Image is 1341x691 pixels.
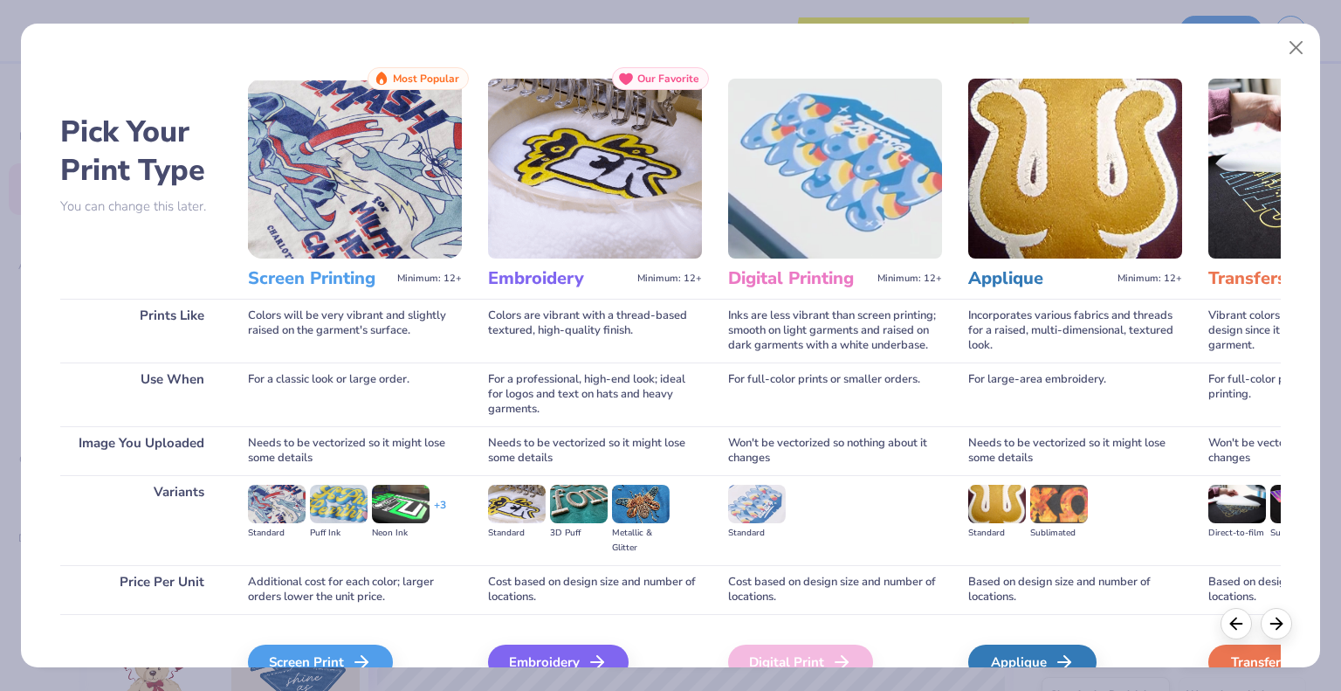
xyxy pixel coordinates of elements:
[372,485,430,523] img: Neon Ink
[1030,485,1088,523] img: Sublimated
[1208,645,1337,680] div: Transfers
[393,73,459,85] span: Most Popular
[728,565,942,614] div: Cost based on design size and number of locations.
[728,299,942,363] div: Inks are less vibrant than screen printing; smooth on light garments and raised on dark garments ...
[728,645,873,680] div: Digital Print
[877,273,942,285] span: Minimum: 12+
[248,565,462,614] div: Additional cost for each color; larger orders lower the unit price.
[1270,526,1328,541] div: Supacolor
[1208,485,1266,523] img: Direct-to-film
[60,363,222,426] div: Use When
[488,79,702,259] img: Embroidery
[248,526,306,541] div: Standard
[728,79,942,259] img: Digital Printing
[728,363,942,426] div: For full-color prints or smaller orders.
[488,299,702,363] div: Colors are vibrant with a thread-based textured, high-quality finish.
[968,299,1182,363] div: Incorporates various fabrics and threads for a raised, multi-dimensional, textured look.
[488,526,546,541] div: Standard
[488,363,702,426] div: For a professional, high-end look; ideal for logos and text on hats and heavy garments.
[637,273,702,285] span: Minimum: 12+
[310,485,368,523] img: Puff Ink
[60,113,222,190] h2: Pick Your Print Type
[968,267,1111,290] h3: Applique
[1117,273,1182,285] span: Minimum: 12+
[248,299,462,363] div: Colors will be very vibrant and slightly raised on the garment's surface.
[1280,31,1313,65] button: Close
[637,73,699,85] span: Our Favorite
[728,526,786,541] div: Standard
[968,79,1182,259] img: Applique
[1270,485,1328,523] img: Supacolor
[1208,526,1266,541] div: Direct-to-film
[488,645,629,680] div: Embroidery
[612,485,670,523] img: Metallic & Glitter
[550,485,608,523] img: 3D Puff
[488,485,546,523] img: Standard
[60,299,222,363] div: Prints Like
[968,565,1182,614] div: Based on design size and number of locations.
[248,485,306,523] img: Standard
[968,426,1182,475] div: Needs to be vectorized so it might lose some details
[372,526,430,541] div: Neon Ink
[968,485,1026,523] img: Standard
[968,363,1182,426] div: For large-area embroidery.
[728,426,942,475] div: Won't be vectorized so nothing about it changes
[968,526,1026,541] div: Standard
[60,475,222,565] div: Variants
[397,273,462,285] span: Minimum: 12+
[248,79,462,259] img: Screen Printing
[434,498,446,528] div: + 3
[968,645,1097,680] div: Applique
[60,199,222,214] p: You can change this later.
[60,426,222,475] div: Image You Uploaded
[728,485,786,523] img: Standard
[612,526,670,556] div: Metallic & Glitter
[248,267,390,290] h3: Screen Printing
[488,565,702,614] div: Cost based on design size and number of locations.
[488,267,630,290] h3: Embroidery
[310,526,368,541] div: Puff Ink
[1030,526,1088,541] div: Sublimated
[248,645,393,680] div: Screen Print
[488,426,702,475] div: Needs to be vectorized so it might lose some details
[248,363,462,426] div: For a classic look or large order.
[728,267,870,290] h3: Digital Printing
[248,426,462,475] div: Needs to be vectorized so it might lose some details
[60,565,222,614] div: Price Per Unit
[550,526,608,541] div: 3D Puff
